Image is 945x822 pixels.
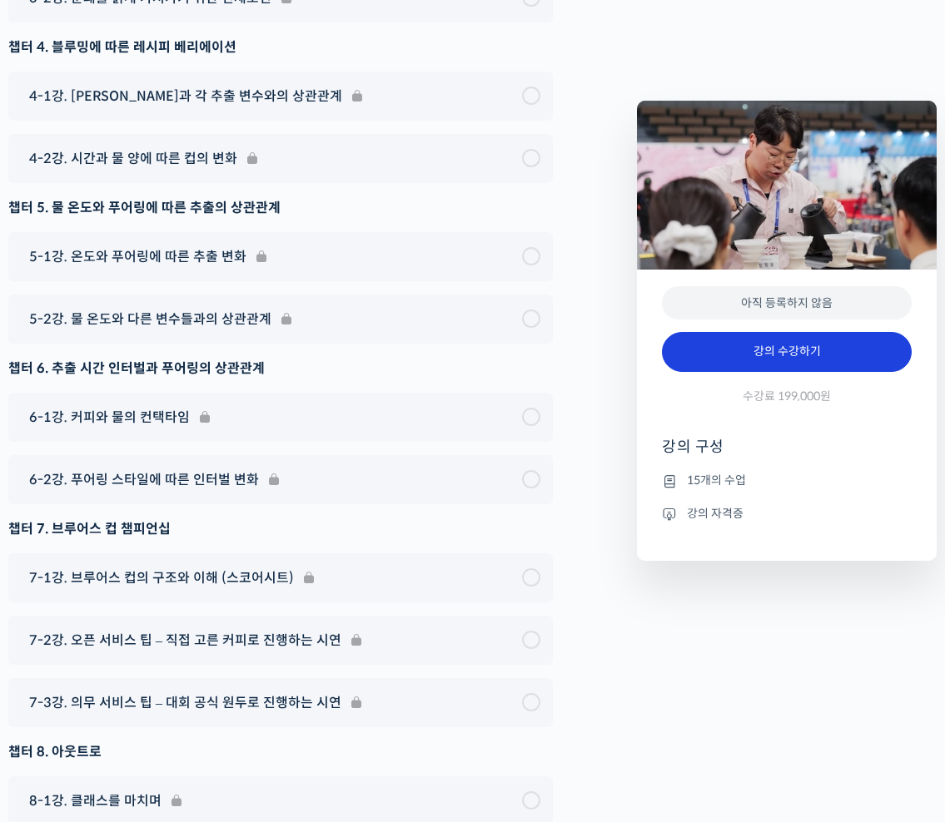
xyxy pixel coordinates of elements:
[215,527,320,569] a: 설정
[662,503,912,523] li: 강의 자격증
[5,527,110,569] a: 홈
[8,196,553,219] div: 챕터 5. 물 온도와 푸어링에 따른 추출의 상관관계
[52,552,62,566] span: 홈
[8,517,553,540] div: 챕터 7. 브루어스 컵 챔피언십
[662,332,912,372] a: 강의 수강하기
[662,437,912,470] h4: 강의 구성
[662,471,912,491] li: 15개의 수업
[257,552,277,566] span: 설정
[8,357,553,379] div: 챕터 6. 추출 시간 인터벌과 푸어링의 상관관계
[743,389,831,404] span: 수강료 199,000원
[662,286,912,320] div: 아직 등록하지 않음
[8,740,553,763] div: 챕터 8. 아웃트로
[110,527,215,569] a: 대화
[152,553,172,567] span: 대화
[8,36,553,58] div: 챕터 4. 블루밍에 따른 레시피 베리에이션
